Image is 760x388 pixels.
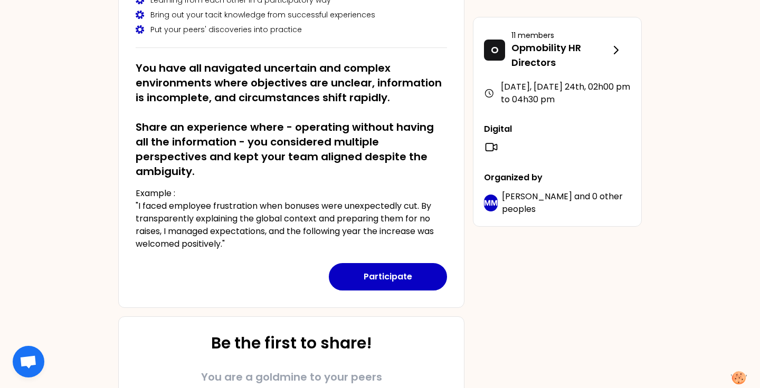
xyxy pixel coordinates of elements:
[511,41,610,70] p: Opmobility HR Directors
[201,370,382,384] h2: You are a goldmine to your peers
[511,30,610,41] p: 11 members
[329,263,447,290] button: Participate
[502,190,623,215] span: 0 other peoples
[136,9,447,20] div: Bring out your tacit knowledge from successful experiences
[13,346,44,377] div: Open chat
[484,123,631,135] p: Digital
[136,61,447,179] h2: You have all navigated uncertain and complex environments where objectives are unclear, informati...
[502,190,631,216] p: and
[484,198,498,208] p: MM
[136,187,447,250] p: Example : "I faced employee frustration when bonuses were unexpectedly cut. By transparently expl...
[136,24,447,35] div: Put your peers' discoveries into practice
[211,334,372,353] h1: Be the first to share!
[502,190,572,202] span: [PERSON_NAME]
[484,171,631,184] p: Organized by
[491,43,499,57] p: O
[484,81,631,106] div: [DATE], [DATE] 24th , 02h00 pm to 04h30 pm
